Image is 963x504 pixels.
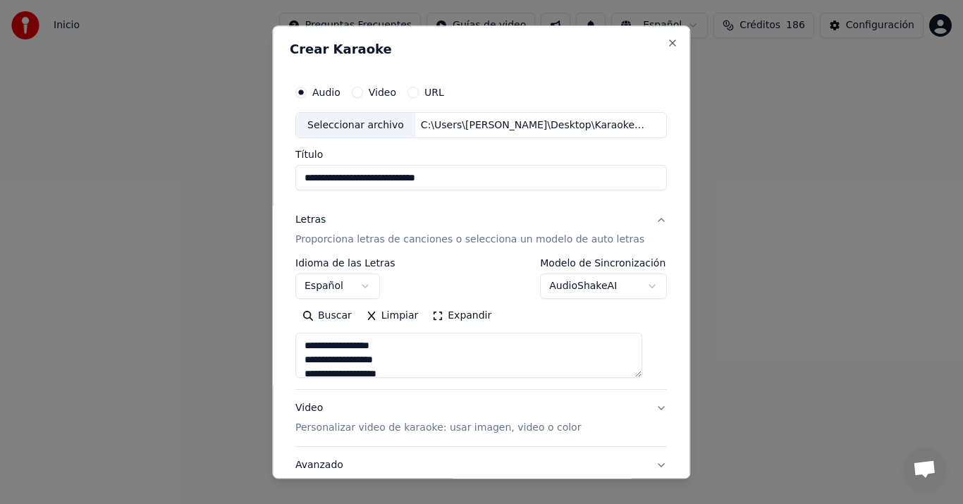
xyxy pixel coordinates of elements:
label: Modelo de Sincronización [541,259,668,269]
button: Expandir [426,305,499,328]
label: Título [295,150,667,160]
h2: Crear Karaoke [290,43,673,56]
button: Buscar [295,305,359,328]
div: Letras [295,214,326,228]
label: Video [369,87,396,97]
button: Limpiar [359,305,425,328]
div: Seleccionar archivo [296,113,415,138]
div: C:\Users\[PERSON_NAME]\Desktop\Karaokes\[PERSON_NAME] - Un Hombre Normal.wav [415,118,655,133]
p: Personalizar video de karaoke: usar imagen, video o color [295,422,581,436]
label: Idioma de las Letras [295,259,395,269]
p: Proporciona letras de canciones o selecciona un modelo de auto letras [295,233,644,247]
button: VideoPersonalizar video de karaoke: usar imagen, video o color [295,391,667,447]
label: URL [424,87,444,97]
div: Video [295,402,581,436]
div: LetrasProporciona letras de canciones o selecciona un modelo de auto letras [295,259,667,390]
button: Avanzado [295,448,667,484]
button: LetrasProporciona letras de canciones o selecciona un modelo de auto letras [295,202,667,259]
label: Audio [312,87,341,97]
